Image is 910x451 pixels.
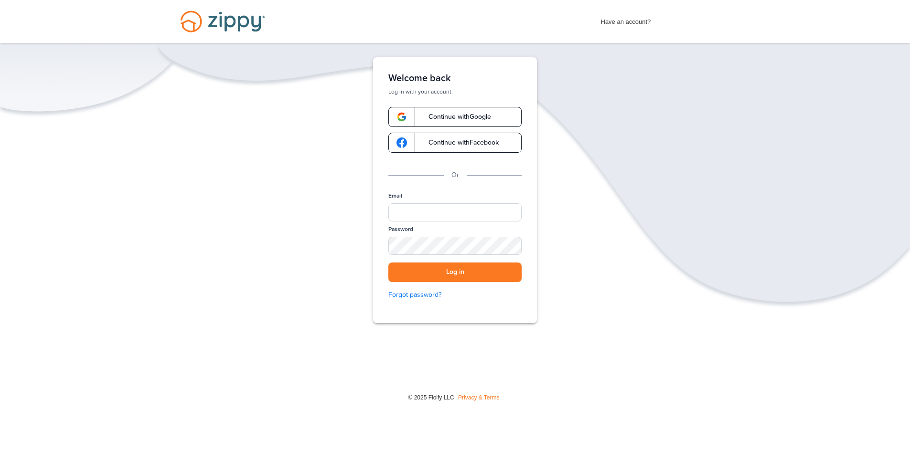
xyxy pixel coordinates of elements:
[388,107,522,127] a: google-logoContinue withGoogle
[388,88,522,95] p: Log in with your account.
[388,73,522,84] h1: Welcome back
[388,262,522,282] button: Log in
[388,203,522,221] input: Email
[388,225,413,233] label: Password
[419,114,491,120] span: Continue with Google
[388,237,522,255] input: Password
[419,139,499,146] span: Continue with Facebook
[408,394,454,401] span: © 2025 Floify LLC
[396,137,407,148] img: google-logo
[388,192,402,200] label: Email
[388,290,522,300] a: Forgot password?
[451,170,459,180] p: Or
[388,133,522,153] a: google-logoContinue withFacebook
[601,12,651,27] span: Have an account?
[396,112,407,122] img: google-logo
[458,394,499,401] a: Privacy & Terms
